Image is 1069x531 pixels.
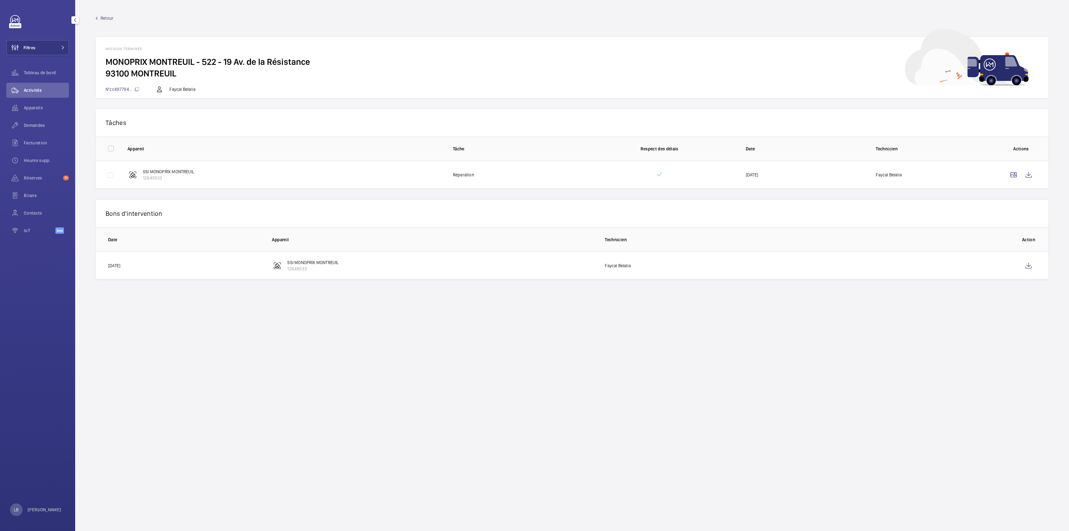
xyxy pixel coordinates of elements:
span: Facturation [24,140,69,146]
span: N°cc497794... [106,87,139,92]
p: SSI MONOPRIX MONTREUIL [287,259,339,266]
span: 71 [63,175,69,180]
p: Faycal Belalia [605,263,631,269]
p: Date [746,146,866,152]
span: Heures supp. [24,157,69,164]
p: Technicien [605,237,1011,243]
span: Réserves [24,175,60,181]
p: [DATE] [108,263,120,269]
p: LB [14,507,18,513]
p: Appareil [127,146,443,152]
span: Beta [55,227,64,234]
p: Appareil [272,237,595,243]
p: Bons d'intervention [106,210,1039,217]
img: car delivery [905,29,1029,86]
p: Tâche [453,146,573,152]
span: Filtres [23,44,35,51]
span: Retour [101,15,113,21]
span: Contacts [24,210,69,216]
p: Date [108,237,262,243]
p: [DATE] [746,172,758,178]
p: Tâches [106,119,1039,127]
span: Tableau de bord [24,70,69,76]
span: Demandes [24,122,69,128]
p: Actions [1006,146,1036,152]
p: 12649533 [143,175,194,181]
button: Filtres [6,40,69,55]
img: fire_alarm.svg [273,262,281,269]
img: fire_alarm.svg [129,171,137,179]
p: Technicien [876,146,996,152]
p: SSI MONOPRIX MONTREUIL [143,169,194,175]
p: Faycal Belalia [876,172,902,178]
span: Appareils [24,105,69,111]
h1: Mission terminée [106,47,1039,51]
h2: MONOPRIX MONTREUIL - 522 - 19 Av. de la Résistance [106,56,1039,68]
h2: 93100 MONTREUIL [106,68,1039,79]
p: Respect des délais [583,146,735,152]
p: Réparation [453,172,474,178]
p: Faycal Belalia [169,86,195,92]
p: Action [1021,237,1036,243]
p: [PERSON_NAME] [28,507,61,513]
p: 12649533 [287,266,339,272]
span: IoT [24,227,55,234]
span: Bilans [24,192,69,199]
span: Activités [24,87,69,93]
